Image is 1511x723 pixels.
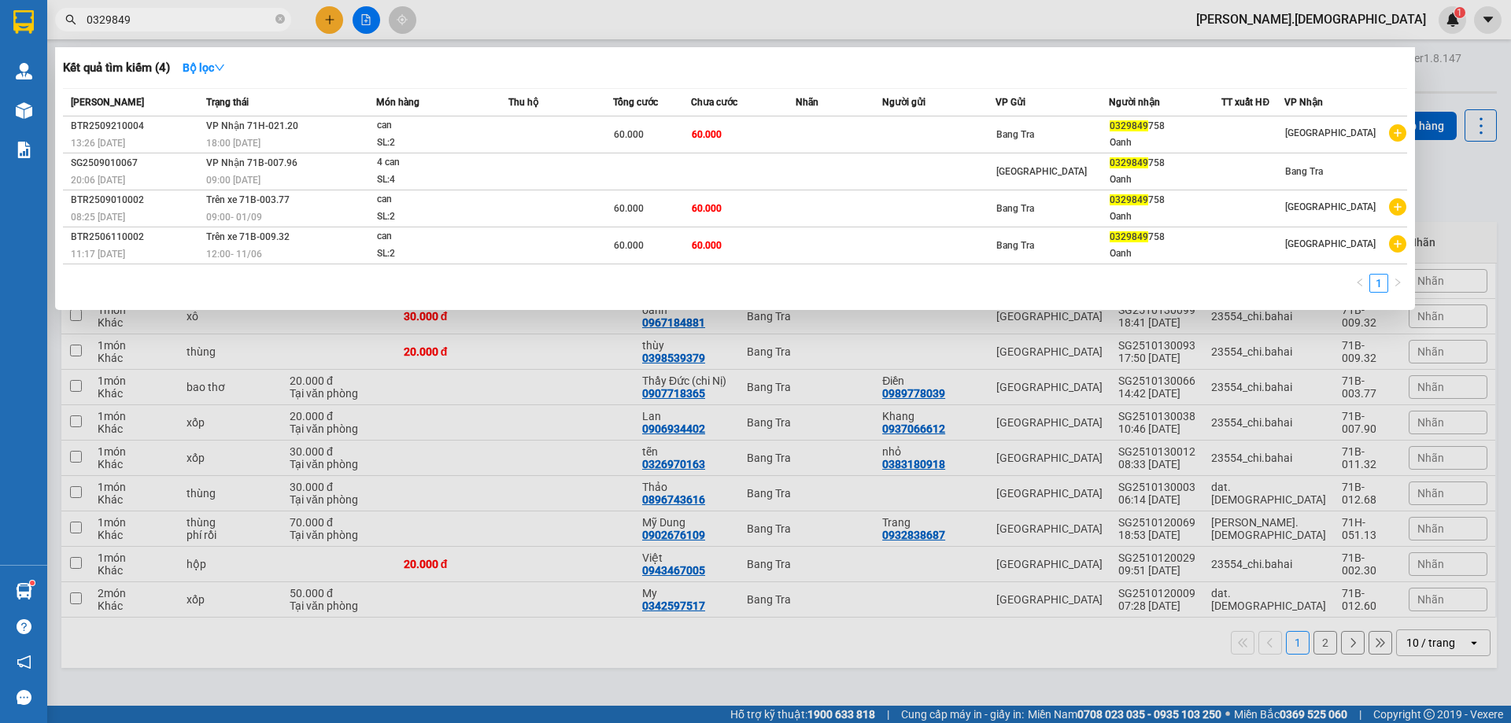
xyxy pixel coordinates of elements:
[1109,97,1160,108] span: Người nhận
[16,583,32,599] img: warehouse-icon
[1370,275,1387,292] a: 1
[613,97,658,108] span: Tổng cước
[87,11,272,28] input: Tìm tên, số ĐT hoặc mã đơn
[170,55,238,80] button: Bộ lọcdown
[17,655,31,670] span: notification
[150,13,188,30] span: Nhận:
[275,13,285,28] span: close-circle
[206,138,260,149] span: 18:00 [DATE]
[614,240,644,251] span: 60.000
[17,619,31,634] span: question-circle
[13,15,38,31] span: Gửi:
[1110,194,1148,205] span: 0329849
[1393,278,1402,287] span: right
[1110,157,1148,168] span: 0329849
[71,97,144,108] span: [PERSON_NAME]
[377,245,495,263] div: SL: 2
[377,228,495,245] div: can
[65,14,76,25] span: search
[275,14,285,24] span: close-circle
[1350,274,1369,293] button: left
[206,97,249,108] span: Trạng thái
[377,208,495,226] div: SL: 2
[996,203,1034,214] span: Bang Tra
[1369,274,1388,293] li: 1
[16,63,32,79] img: warehouse-icon
[206,212,262,223] span: 09:00 - 01/09
[1285,127,1376,138] span: [GEOGRAPHIC_DATA]
[377,154,495,172] div: 4 can
[1285,166,1323,177] span: Bang Tra
[1389,124,1406,142] span: plus-circle
[1285,201,1376,212] span: [GEOGRAPHIC_DATA]
[13,10,34,34] img: logo-vxr
[996,129,1034,140] span: Bang Tra
[796,97,818,108] span: Nhãn
[1388,274,1407,293] button: right
[1110,120,1148,131] span: 0329849
[214,62,225,73] span: down
[71,118,201,135] div: BTR2509210004
[71,212,125,223] span: 08:25 [DATE]
[1110,172,1221,188] div: Oanh
[206,249,262,260] span: 12:00 - 11/06
[376,97,419,108] span: Món hàng
[1110,118,1221,135] div: 758
[882,97,925,108] span: Người gửi
[206,175,260,186] span: 09:00 [DATE]
[16,142,32,158] img: solution-icon
[206,157,297,168] span: VP Nhận 71B-007.96
[148,103,170,120] span: CC :
[1110,208,1221,225] div: Oanh
[71,229,201,245] div: BTR2506110002
[1284,97,1323,108] span: VP Nhận
[63,60,170,76] h3: Kết quả tìm kiếm ( 4 )
[377,117,495,135] div: can
[30,581,35,585] sup: 1
[692,240,722,251] span: 60.000
[377,135,495,152] div: SL: 2
[1110,229,1221,245] div: 758
[17,690,31,705] span: message
[996,97,1025,108] span: VP Gửi
[71,138,125,149] span: 13:26 [DATE]
[206,120,298,131] span: VP Nhận 71H-021.20
[148,99,312,121] div: 20.000
[1110,155,1221,172] div: 758
[377,191,495,208] div: can
[150,49,310,68] div: Nguyễn
[996,166,1087,177] span: [GEOGRAPHIC_DATA]
[508,97,538,108] span: Thu hộ
[1355,278,1365,287] span: left
[71,192,201,208] div: BTR2509010002
[614,129,644,140] span: 60.000
[1389,235,1406,253] span: plus-circle
[13,13,139,32] div: Bang Tra
[1110,135,1221,151] div: Oanh
[996,240,1034,251] span: Bang Tra
[1388,274,1407,293] li: Next Page
[150,13,310,49] div: [GEOGRAPHIC_DATA]
[206,194,290,205] span: Trên xe 71B-003.77
[71,155,201,172] div: SG2509010067
[1389,198,1406,216] span: plus-circle
[71,249,125,260] span: 11:17 [DATE]
[1221,97,1269,108] span: TT xuất HĐ
[183,61,225,74] strong: Bộ lọc
[150,68,310,90] div: 0764650244
[1350,274,1369,293] li: Previous Page
[1110,192,1221,208] div: 758
[206,231,290,242] span: Trên xe 71B-009.32
[71,175,125,186] span: 20:06 [DATE]
[377,172,495,189] div: SL: 4
[691,97,737,108] span: Chưa cước
[692,129,722,140] span: 60.000
[16,102,32,119] img: warehouse-icon
[692,203,722,214] span: 60.000
[1110,245,1221,262] div: Oanh
[1285,238,1376,249] span: [GEOGRAPHIC_DATA]
[1110,231,1148,242] span: 0329849
[614,203,644,214] span: 60.000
